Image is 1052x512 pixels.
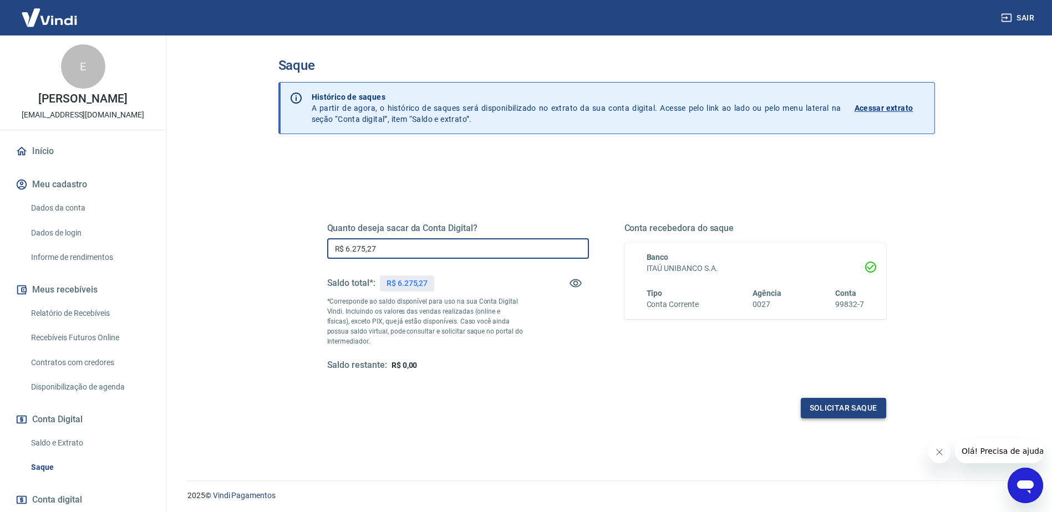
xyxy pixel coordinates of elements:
h5: Saldo restante: [327,360,387,371]
h5: Quanto deseja sacar da Conta Digital? [327,223,589,234]
h5: Conta recebedora do saque [624,223,886,234]
a: Saque [27,456,153,479]
button: Conta Digital [13,407,153,432]
span: Conta [835,289,856,298]
button: Sair [999,8,1039,28]
h6: 0027 [753,299,781,310]
iframe: Fechar mensagem [928,441,951,463]
a: Acessar extrato [855,91,926,125]
p: Histórico de saques [312,91,841,103]
a: Disponibilização de agenda [27,376,153,398]
h6: Conta Corrente [647,299,699,310]
h5: Saldo total*: [327,278,375,289]
a: Dados da conta [27,197,153,219]
a: Informe de rendimentos [27,246,153,269]
span: Agência [753,289,781,298]
a: Saldo e Extrato [27,432,153,454]
a: Vindi Pagamentos [213,491,276,500]
a: Início [13,139,153,163]
h6: 99832-7 [835,299,864,310]
iframe: Botão para abrir a janela de mensagens [1008,468,1043,503]
span: Tipo [647,289,663,298]
p: [PERSON_NAME] [38,93,127,105]
span: Olá! Precisa de ajuda? [7,8,93,17]
iframe: Mensagem da empresa [955,439,1043,463]
p: A partir de agora, o histórico de saques será disponibilizado no extrato da sua conta digital. Ac... [312,91,841,125]
span: Banco [647,253,669,262]
span: R$ 0,00 [392,361,418,370]
h3: Saque [278,58,935,73]
a: Contratos com credores [27,351,153,374]
p: R$ 6.275,27 [387,278,428,289]
h6: ITAÚ UNIBANCO S.A. [647,263,864,274]
button: Meus recebíveis [13,278,153,302]
img: Vindi [13,1,85,34]
p: Acessar extrato [855,103,913,114]
p: [EMAIL_ADDRESS][DOMAIN_NAME] [22,109,144,121]
p: 2025 © [187,490,1025,501]
a: Recebíveis Futuros Online [27,326,153,349]
button: Solicitar saque [801,398,886,418]
span: Conta digital [32,492,82,508]
a: Relatório de Recebíveis [27,302,153,325]
p: *Corresponde ao saldo disponível para uso na sua Conta Digital Vindi. Incluindo os valores das ve... [327,296,524,346]
a: Conta digital [13,488,153,512]
div: E [61,44,105,89]
a: Dados de login [27,222,153,244]
button: Meu cadastro [13,172,153,197]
